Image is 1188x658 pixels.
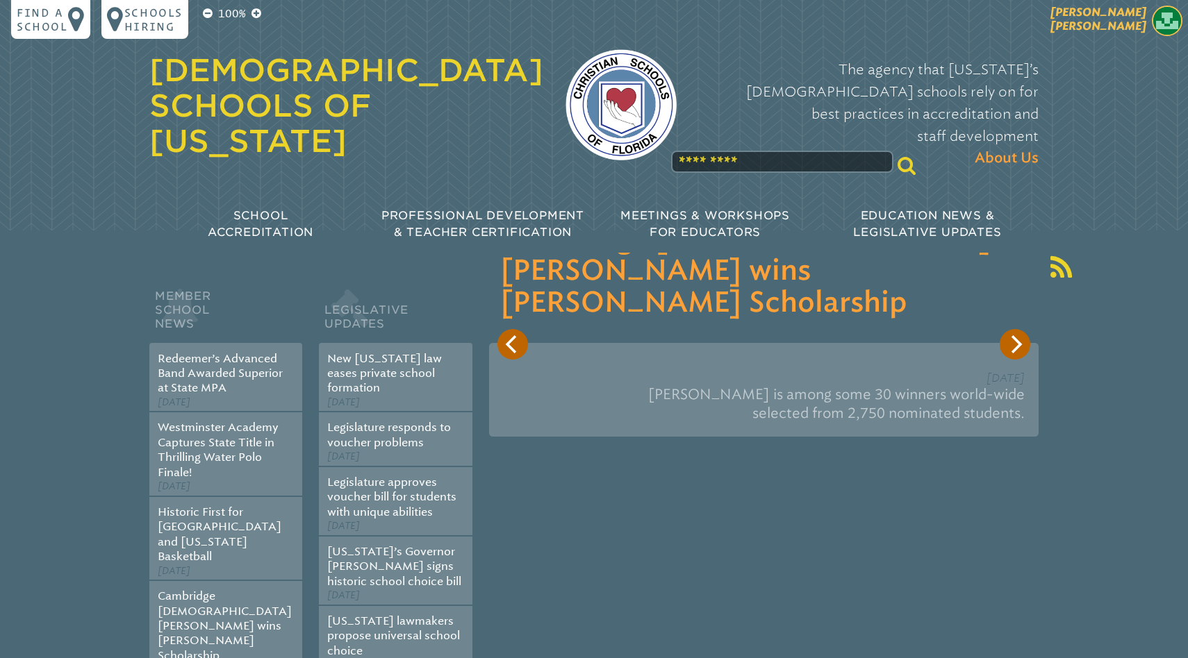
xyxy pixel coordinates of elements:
h3: Cambridge [DEMOGRAPHIC_DATA][PERSON_NAME] wins [PERSON_NAME] Scholarship [500,223,1028,319]
span: Professional Development & Teacher Certification [381,209,584,239]
span: [DATE] [158,565,190,577]
a: Legislature responds to voucher problems [327,421,451,448]
span: [DATE] [327,520,360,532]
p: Find a school [17,6,68,33]
a: Westminster Academy Captures State Title in Thrilling Water Polo Finale! [158,421,279,478]
span: [DATE] [158,396,190,408]
span: School Accreditation [208,209,313,239]
span: [PERSON_NAME] [PERSON_NAME] [1050,6,1146,33]
span: Education News & Legislative Updates [853,209,1001,239]
a: [US_STATE] lawmakers propose universal school choice [327,614,460,657]
p: 100% [215,6,249,22]
span: [DATE] [327,450,360,462]
p: The agency that [US_STATE]’s [DEMOGRAPHIC_DATA] schools rely on for best practices in accreditati... [699,58,1039,169]
a: Legislature approves voucher bill for students with unique abilities [327,475,456,518]
span: About Us [975,147,1039,169]
span: [DATE] [158,480,190,492]
a: [DEMOGRAPHIC_DATA] Schools of [US_STATE] [149,52,543,159]
h2: Member School News [149,286,302,343]
button: Previous [497,329,528,360]
a: [US_STATE]’s Governor [PERSON_NAME] signs historic school choice bill [327,545,461,588]
span: Meetings & Workshops for Educators [620,209,790,239]
img: csf-logo-web-colors.png [566,49,677,160]
a: Redeemer’s Advanced Band Awarded Superior at State MPA [158,352,283,395]
a: Historic First for [GEOGRAPHIC_DATA] and [US_STATE] Basketball [158,505,281,563]
p: Schools Hiring [124,6,183,33]
h2: Legislative Updates [319,286,472,343]
span: [DATE] [987,371,1025,385]
span: [DATE] [327,396,360,408]
span: [DATE] [327,589,360,601]
img: 22e55c17aedbfe99e29d887bf9f634c0 [1152,6,1182,36]
a: New [US_STATE] law eases private school formation [327,352,442,395]
button: Next [1000,329,1030,360]
p: [PERSON_NAME] is among some 30 winners world-wide selected from 2,750 nominated students. [503,380,1025,428]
